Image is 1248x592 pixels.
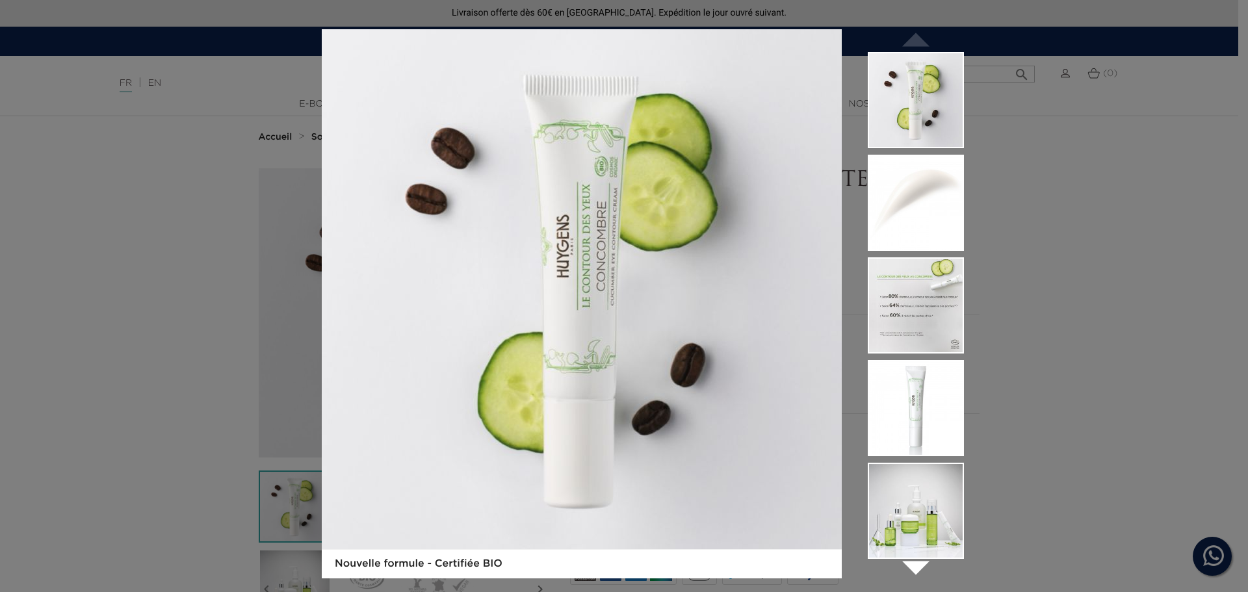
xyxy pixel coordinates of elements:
[868,360,964,456] img: Le Contour Des Yeux Concombre
[868,52,964,148] img: Le Contour Des Yeux Concombre
[335,559,502,569] strong: Nouvelle formule - Certifiée BIO
[883,8,948,73] i: 
[322,29,842,549] img: Le Contour Des Yeux Concombre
